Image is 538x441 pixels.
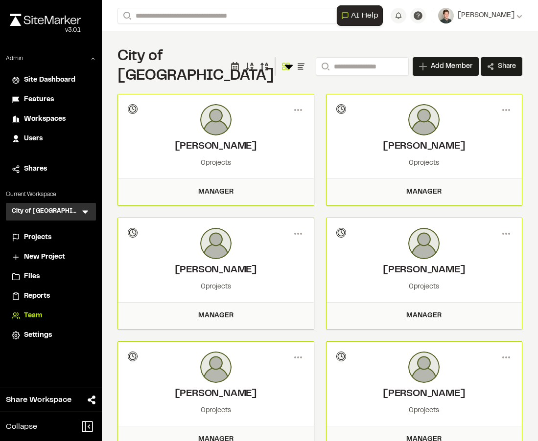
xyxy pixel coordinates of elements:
[336,263,513,278] h2: Kristy Gilbert
[200,352,232,383] img: photo
[337,5,387,26] div: Open AI Assistant
[6,421,37,433] span: Collapse
[12,133,90,144] a: Users
[24,330,52,341] span: Settings
[128,228,138,238] div: Invitation Pending...
[316,57,333,76] button: Search
[332,310,516,321] div: Manager
[24,94,54,105] span: Features
[12,75,90,86] a: Site Dashboard
[6,54,23,63] p: Admin
[12,114,90,125] a: Workspaces
[336,352,346,361] div: Invitation Pending...
[128,104,138,114] div: Invitation Pending...
[336,387,513,401] h2: Billy Neal
[10,26,81,35] div: Oh geez...please don't...
[128,158,304,169] div: 0 projects
[124,187,308,198] div: Manager
[336,282,513,292] div: 0 projects
[124,310,308,321] div: Manager
[200,228,232,259] img: photo
[24,232,51,243] span: Projects
[498,62,516,71] span: Share
[12,94,90,105] a: Features
[336,104,346,114] div: Invitation Pending...
[438,8,454,23] img: User
[24,271,40,282] span: Files
[128,405,304,416] div: 0 projects
[12,164,90,175] a: Shares
[24,114,66,125] span: Workspaces
[332,187,516,198] div: Manager
[336,405,513,416] div: 0 projects
[117,50,274,83] span: City of [GEOGRAPHIC_DATA]
[12,291,90,302] a: Reports
[12,207,80,217] h3: City of [GEOGRAPHIC_DATA]
[431,62,472,71] span: Add Member
[6,190,96,199] p: Current Workspace
[128,352,138,361] div: Invitation Pending...
[24,291,50,302] span: Reports
[336,158,513,169] div: 0 projects
[24,164,47,175] span: Shares
[408,352,440,383] img: photo
[12,271,90,282] a: Files
[24,133,43,144] span: Users
[117,8,135,24] button: Search
[24,310,42,321] span: Team
[408,104,440,135] img: photo
[128,387,304,401] h2: Eric Francois
[6,394,71,406] span: Share Workspace
[12,232,90,243] a: Projects
[24,75,75,86] span: Site Dashboard
[12,330,90,341] a: Settings
[438,8,522,23] button: [PERSON_NAME]
[351,10,378,22] span: AI Help
[200,104,232,135] img: photo
[458,10,515,21] span: [PERSON_NAME]
[12,252,90,263] a: New Project
[24,252,65,263] span: New Project
[12,310,90,321] a: Team
[128,282,304,292] div: 0 projects
[10,14,81,26] img: rebrand.png
[128,139,304,154] h2: Marilyn M. Markwei
[336,228,346,238] div: Invitation Pending...
[337,5,383,26] button: Open AI Assistant
[128,263,304,278] h2: Denise Cone
[336,139,513,154] h2: Brenda Martin
[408,228,440,259] img: photo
